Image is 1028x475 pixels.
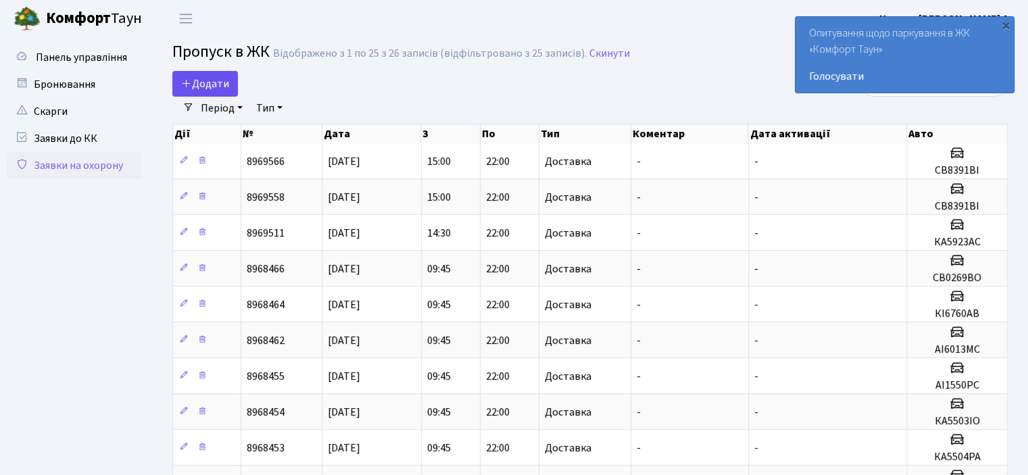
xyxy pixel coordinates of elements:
span: - [754,190,758,205]
span: Пропуск в ЖК [172,40,270,64]
th: По [481,124,539,143]
span: 8968455 [247,369,285,384]
h5: КА5923АС [912,236,1002,249]
span: - [754,261,758,276]
span: 8969566 [247,154,285,169]
span: 15:00 [427,190,451,205]
a: Голосувати [809,68,1000,84]
span: Доставка [545,192,591,203]
span: 09:45 [427,297,451,312]
span: 22:00 [486,441,510,455]
span: 09:45 [427,369,451,384]
span: [DATE] [328,154,360,169]
a: Скарги [7,98,142,125]
span: - [754,405,758,420]
span: Доставка [545,371,591,382]
span: - [637,333,641,348]
div: Опитування щодо паркування в ЖК «Комфорт Таун» [796,17,1014,93]
a: Панель управління [7,44,142,71]
b: Цитрус [PERSON_NAME] А. [879,11,1012,26]
button: Переключити навігацію [169,7,203,30]
h5: СВ8391ВІ [912,200,1002,213]
span: - [754,297,758,312]
span: 8968454 [247,405,285,420]
a: Період [195,97,248,120]
span: - [754,369,758,384]
h5: АІ6013МС [912,343,1002,356]
a: Заявки на охорону [7,152,142,179]
th: З [421,124,480,143]
span: - [637,190,641,205]
a: Тип [251,97,288,120]
span: [DATE] [328,333,360,348]
span: - [754,441,758,455]
h5: КА5504РА [912,451,1002,464]
span: - [637,297,641,312]
span: [DATE] [328,261,360,276]
th: № [241,124,322,143]
span: - [637,261,641,276]
span: Таун [46,7,142,30]
span: Доставка [545,335,591,346]
span: [DATE] [328,369,360,384]
span: - [637,369,641,384]
span: Додати [181,76,229,91]
span: 8968466 [247,261,285,276]
th: Тип [539,124,631,143]
a: Цитрус [PERSON_NAME] А. [879,11,1012,27]
span: - [754,333,758,348]
span: 22:00 [486,369,510,384]
span: Доставка [545,299,591,310]
span: [DATE] [328,441,360,455]
span: - [637,154,641,169]
span: - [754,226,758,241]
h5: АІ1550РС [912,379,1002,392]
span: Панель управління [36,50,127,65]
span: 8969558 [247,190,285,205]
h5: CB8391BI [912,164,1002,177]
span: 22:00 [486,154,510,169]
th: Авто [907,124,1008,143]
span: Доставка [545,228,591,239]
span: 8968453 [247,441,285,455]
span: - [637,405,641,420]
span: 22:00 [486,333,510,348]
th: Дата активації [748,124,906,143]
span: 09:45 [427,441,451,455]
h5: КІ6760АВ [912,307,1002,320]
span: 22:00 [486,261,510,276]
img: logo.png [14,5,41,32]
div: × [999,18,1012,32]
th: Дата [322,124,422,143]
span: 09:45 [427,333,451,348]
span: Доставка [545,156,591,167]
span: Доставка [545,407,591,418]
span: Доставка [545,443,591,453]
span: Доставка [545,264,591,274]
a: Скинути [589,47,630,60]
a: Заявки до КК [7,125,142,152]
span: 8968462 [247,333,285,348]
th: Дії [173,124,241,143]
span: 22:00 [486,297,510,312]
span: [DATE] [328,190,360,205]
th: Коментар [631,124,749,143]
span: [DATE] [328,297,360,312]
span: 22:00 [486,405,510,420]
span: 15:00 [427,154,451,169]
span: 22:00 [486,190,510,205]
span: - [754,154,758,169]
span: - [637,226,641,241]
h5: КА5503ІО [912,415,1002,428]
h5: СВ0269ВО [912,272,1002,284]
span: 14:30 [427,226,451,241]
span: 8968464 [247,297,285,312]
span: [DATE] [328,405,360,420]
span: 8969511 [247,226,285,241]
div: Відображено з 1 по 25 з 26 записів (відфільтровано з 25 записів). [273,47,587,60]
a: Бронювання [7,71,142,98]
b: Комфорт [46,7,111,29]
span: 22:00 [486,226,510,241]
span: 09:45 [427,261,451,276]
span: [DATE] [328,226,360,241]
